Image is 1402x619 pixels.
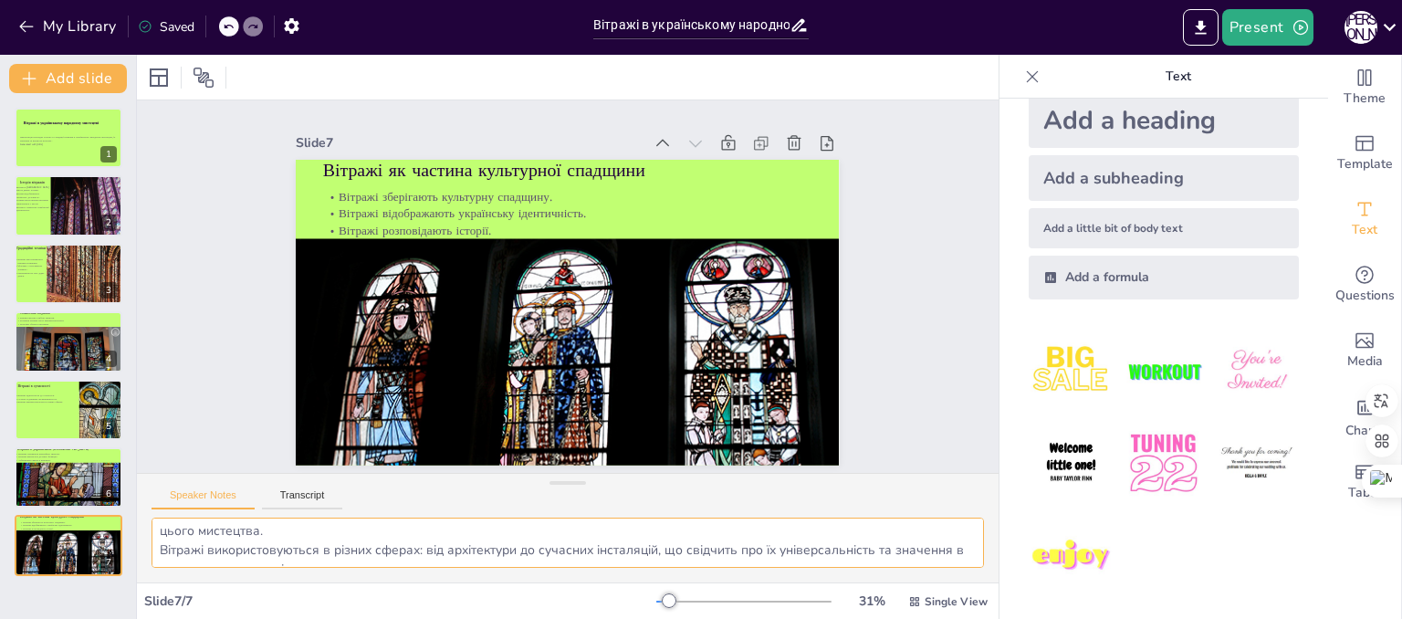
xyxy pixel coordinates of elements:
div: Add images, graphics, shapes or video [1328,318,1401,383]
div: Add charts and graphs [1328,383,1401,449]
div: Saved [138,18,194,36]
textarea: Вітражі є важливою частиною культурної спадщини, оскільки вони зберігають традиції та історію [DE... [152,518,984,568]
p: Вітражі є символом української ідентичності. [13,205,49,211]
p: Generated with [URL] [20,142,117,146]
p: Вітражі як частина культурної спадщини [20,515,117,520]
p: Техніки виготовлення вітражів змінювалися з часом. [13,198,49,205]
p: Вітражі в сучасності [17,383,88,389]
p: Вітражі зберігають культурну спадщину. [323,188,812,205]
span: Questions [1335,286,1395,306]
p: Вітражі в [GEOGRAPHIC_DATA] мають давню історію. [13,184,49,191]
p: Вітражі розповідають історії. [323,222,812,239]
div: Add a little bit of body text [1029,208,1299,248]
p: Презентація розглядає історію та традиції вітражів в українському народному мистецтві, їх значенн... [20,136,117,142]
div: Add a subheading [1029,155,1299,201]
div: Add a heading [1029,93,1299,148]
span: Text [1352,220,1377,240]
span: Theme [1344,89,1386,109]
div: Вітражі в українському народному мистецтвіПрезентація розглядає історію та традиції вітражів в ук... [15,108,122,168]
img: 2.jpeg [1121,329,1206,414]
div: https://cdn.sendsteps.com/images/slides/2025_30_09_06_27-H7njUHZiTHPGG_qc.jpegВітражі в сучасност... [15,380,122,440]
input: Insert title [593,12,790,38]
strong: Вітражі в українському народному мистецтві [24,121,99,125]
p: Вітражі виготовляються різними техніками. [15,257,47,264]
div: Slide 7 / 7 [144,593,656,610]
div: Add ready made slides [1328,121,1401,186]
div: 7 [15,515,122,575]
p: Символіка вітражів [20,311,117,317]
img: 7.jpeg [1029,514,1114,599]
p: Вітражі виконують духовну функцію. [16,456,112,459]
p: Text [1047,55,1310,99]
div: https://cdn.sendsteps.com/images/logo/sendsteps_logo_white.pnghttps://cdn.sendsteps.com/images/lo... [15,311,122,372]
img: 1.jpeg [1029,329,1114,414]
button: Export to PowerPoint [1183,9,1219,46]
div: 3 [100,282,117,299]
button: Add slide [9,64,127,93]
div: Layout [144,63,173,92]
span: Charts [1345,421,1384,441]
span: Template [1337,154,1393,174]
p: Рослинні мотиви часто використовуються. [17,320,114,323]
p: Історія вітражів [20,179,117,184]
button: А [PERSON_NAME] [1344,9,1377,46]
p: Вітражі зберігають культурну спадщину. [20,520,117,524]
p: Вітражі відображають українську ідентичність. [323,205,812,222]
span: Media [1347,351,1383,372]
img: 6.jpeg [1214,421,1299,506]
div: 4 [100,351,117,367]
div: Add text boxes [1328,186,1401,252]
p: Вітражі адаптуються до сучасності. [15,393,85,397]
button: Transcript [262,489,343,509]
div: А [PERSON_NAME] [1344,11,1377,44]
div: 31 % [850,593,894,610]
p: Вітражі в українських [DEMOGRAPHIC_DATA] [17,446,114,452]
span: Single View [925,594,988,609]
img: 4.jpeg [1029,421,1114,506]
p: Фьюзинг є популярною технікою. [15,265,47,271]
p: Вітражі відображають українську ідентичність. [20,524,117,528]
div: 2 [100,215,117,231]
p: Зображення святих в вітражах. [16,458,112,462]
div: Get real-time input from your audience [1328,252,1401,318]
span: Table [1348,483,1381,503]
div: Change the overall theme [1328,55,1401,121]
div: 7 [100,554,117,571]
button: Speaker Notes [152,489,255,509]
p: Вітражі відображають українську духовність. [13,192,49,198]
span: Position [193,67,214,89]
p: Релігійні образи в вітражах. [17,323,114,327]
p: Сучасні художники експериментують. [15,397,85,401]
p: Вітражі розповідають історії. [20,528,117,531]
button: My Library [14,12,124,41]
img: 5.jpeg [1121,421,1206,506]
p: Вітражі використовуються в різних сферах. [15,401,85,404]
p: Традиційні техніки [16,246,113,251]
div: 5 [100,418,117,435]
p: Вітражі як частина культурної спадщини [323,157,812,183]
div: https://cdn.sendsteps.com/images/logo/sendsteps_logo_white.pnghttps://cdn.sendsteps.com/images/lo... [15,175,122,236]
div: https://cdn.sendsteps.com/images/logo/sendsteps_logo_white.pnghttps://cdn.sendsteps.com/images/lo... [15,447,122,508]
div: Add a formula [1029,256,1299,299]
div: Slide 7 [296,134,642,152]
div: 6 [100,486,117,502]
div: 1 [100,146,117,163]
div: Add a table [1328,449,1401,515]
p: Вітражі містять глибокі символи. [17,316,114,320]
button: Present [1222,9,1313,46]
img: 3.jpeg [1214,329,1299,414]
p: Вітражі створюють атмосферу святості. [16,452,112,456]
p: Малювання на склі додає деталі. [15,271,47,278]
div: https://cdn.sendsteps.com/images/slides/2025_30_09_06_27-5FeXlnfHhsb5e20H.jpegТрадиційні технікиВ... [15,244,122,304]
